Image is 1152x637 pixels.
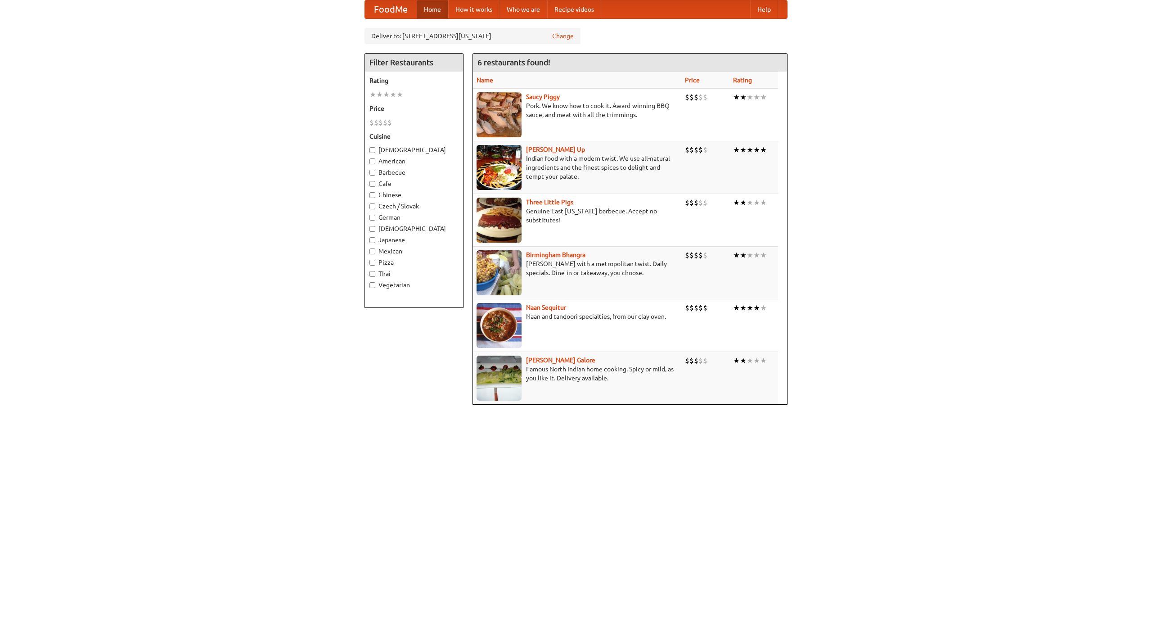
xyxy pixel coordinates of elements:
[740,145,747,155] li: ★
[477,58,550,67] ng-pluralize: 6 restaurants found!
[369,117,374,127] li: $
[685,145,689,155] li: $
[369,170,375,176] input: Barbecue
[369,168,459,177] label: Barbecue
[369,145,459,154] label: [DEMOGRAPHIC_DATA]
[477,259,678,277] p: [PERSON_NAME] with a metropolitan twist. Daily specials. Dine-in or takeaway, you choose.
[369,247,459,256] label: Mexican
[499,0,547,18] a: Who we are
[760,356,767,366] li: ★
[689,303,694,313] li: $
[733,356,740,366] li: ★
[369,190,459,199] label: Chinese
[448,0,499,18] a: How it works
[364,28,580,44] div: Deliver to: [STREET_ADDRESS][US_STATE]
[703,198,707,208] li: $
[369,260,375,266] input: Pizza
[733,250,740,260] li: ★
[365,54,463,72] h4: Filter Restaurants
[369,224,459,233] label: [DEMOGRAPHIC_DATA]
[694,356,698,366] li: $
[369,179,459,188] label: Cafe
[369,181,375,187] input: Cafe
[694,303,698,313] li: $
[760,92,767,102] li: ★
[703,145,707,155] li: $
[369,158,375,164] input: American
[369,226,375,232] input: [DEMOGRAPHIC_DATA]
[685,92,689,102] li: $
[689,356,694,366] li: $
[685,198,689,208] li: $
[369,192,375,198] input: Chinese
[526,93,560,100] a: Saucy Piggy
[760,303,767,313] li: ★
[698,303,703,313] li: $
[698,92,703,102] li: $
[369,104,459,113] h5: Price
[477,207,678,225] p: Genuine East [US_STATE] barbecue. Accept no substitutes!
[526,304,566,311] a: Naan Sequitur
[477,154,678,181] p: Indian food with a modern twist. We use all-natural ingredients and the finest spices to delight ...
[369,76,459,85] h5: Rating
[526,146,585,153] a: [PERSON_NAME] Up
[477,312,678,321] p: Naan and tandoori specialties, from our clay oven.
[685,250,689,260] li: $
[694,92,698,102] li: $
[477,198,522,243] img: littlepigs.jpg
[747,250,753,260] li: ★
[369,237,375,243] input: Japanese
[733,303,740,313] li: ★
[694,250,698,260] li: $
[477,101,678,119] p: Pork. We know how to cook it. Award-winning BBQ sauce, and meat with all the trimmings.
[750,0,778,18] a: Help
[698,250,703,260] li: $
[698,145,703,155] li: $
[703,92,707,102] li: $
[477,356,522,401] img: currygalore.jpg
[477,92,522,137] img: saucy.jpg
[740,303,747,313] li: ★
[703,250,707,260] li: $
[698,198,703,208] li: $
[753,145,760,155] li: ★
[526,199,573,206] a: Three Little Pigs
[369,271,375,277] input: Thai
[477,250,522,295] img: bhangra.jpg
[760,145,767,155] li: ★
[694,198,698,208] li: $
[733,77,752,84] a: Rating
[689,92,694,102] li: $
[685,303,689,313] li: $
[526,251,585,258] b: Birmingham Bhangra
[740,198,747,208] li: ★
[689,145,694,155] li: $
[698,356,703,366] li: $
[685,356,689,366] li: $
[689,198,694,208] li: $
[547,0,601,18] a: Recipe videos
[760,198,767,208] li: ★
[753,198,760,208] li: ★
[747,303,753,313] li: ★
[369,202,459,211] label: Czech / Slovak
[369,269,459,278] label: Thai
[747,198,753,208] li: ★
[383,117,387,127] li: $
[417,0,448,18] a: Home
[733,145,740,155] li: ★
[740,250,747,260] li: ★
[390,90,396,99] li: ★
[703,356,707,366] li: $
[753,303,760,313] li: ★
[369,213,459,222] label: German
[387,117,392,127] li: $
[747,92,753,102] li: ★
[747,145,753,155] li: ★
[369,147,375,153] input: [DEMOGRAPHIC_DATA]
[369,235,459,244] label: Japanese
[376,90,383,99] li: ★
